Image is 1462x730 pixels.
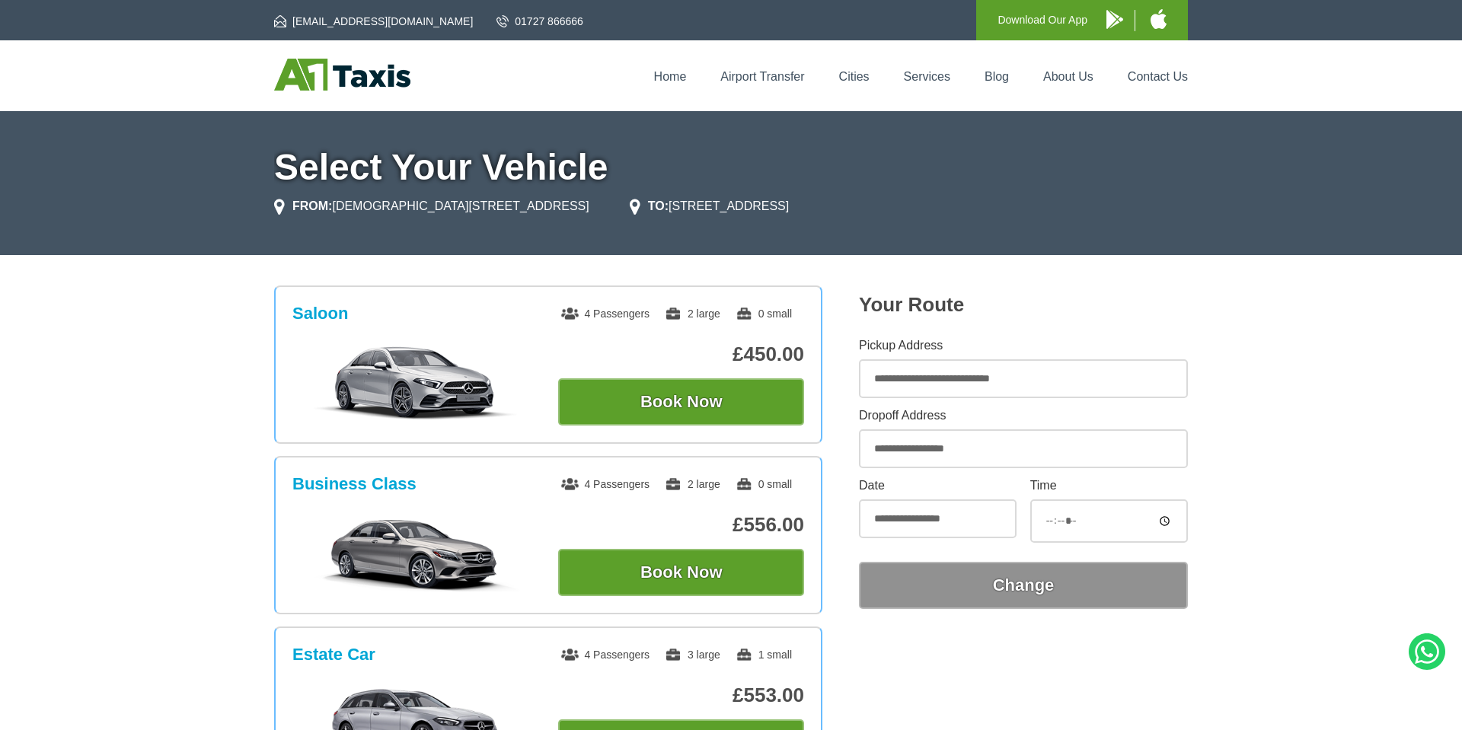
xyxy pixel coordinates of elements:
strong: FROM: [292,199,332,212]
p: £556.00 [558,513,804,537]
a: Cities [839,70,870,83]
p: £553.00 [558,684,804,707]
li: [STREET_ADDRESS] [630,197,790,215]
span: 4 Passengers [561,308,650,320]
span: 2 large [665,308,720,320]
a: Services [904,70,950,83]
span: 3 large [665,649,720,661]
h1: Select Your Vehicle [274,149,1188,186]
img: A1 Taxis Android App [1106,10,1123,29]
p: Download Our App [998,11,1087,30]
a: Airport Transfer [720,70,804,83]
a: Blog [985,70,1009,83]
span: 0 small [736,308,792,320]
a: [EMAIL_ADDRESS][DOMAIN_NAME] [274,14,473,29]
li: [DEMOGRAPHIC_DATA][STREET_ADDRESS] [274,197,589,215]
a: Home [654,70,687,83]
button: Book Now [558,549,804,596]
span: 0 small [736,478,792,490]
button: Change [859,562,1188,609]
img: Business Class [301,515,530,591]
label: Pickup Address [859,339,1188,352]
img: A1 Taxis iPhone App [1151,9,1167,29]
a: Contact Us [1128,70,1188,83]
p: £450.00 [558,343,804,366]
span: 2 large [665,478,720,490]
h2: Your Route [859,293,1188,317]
span: 4 Passengers [561,478,650,490]
button: Book Now [558,378,804,426]
h3: Estate Car [292,645,375,665]
a: 01727 866666 [496,14,583,29]
label: Dropoff Address [859,410,1188,422]
strong: TO: [648,199,669,212]
label: Date [859,480,1017,492]
span: 1 small [736,649,792,661]
span: 4 Passengers [561,649,650,661]
h3: Saloon [292,304,348,324]
label: Time [1030,480,1188,492]
h3: Business Class [292,474,417,494]
a: About Us [1043,70,1093,83]
iframe: chat widget [1253,697,1454,730]
img: A1 Taxis St Albans LTD [274,59,410,91]
img: Saloon [301,345,530,421]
